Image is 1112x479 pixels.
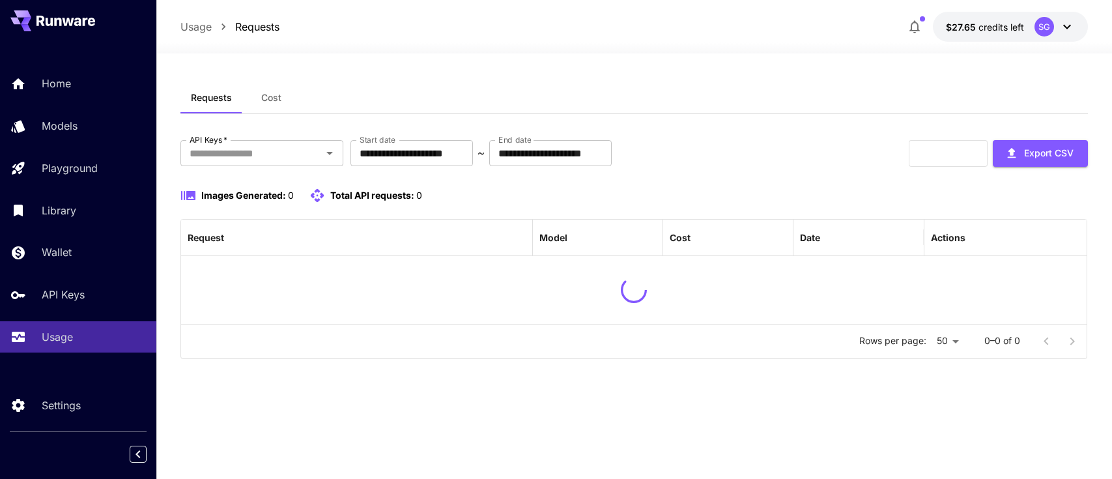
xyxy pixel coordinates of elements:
p: Home [42,76,71,91]
a: Requests [235,19,279,35]
span: Total API requests: [330,190,414,201]
label: End date [498,134,531,145]
a: Usage [180,19,212,35]
p: Models [42,118,78,134]
span: 0 [288,190,294,201]
label: Start date [360,134,395,145]
label: API Keys [190,134,227,145]
div: Date [800,232,820,243]
button: Open [321,144,339,162]
div: Request [188,232,224,243]
p: Library [42,203,76,218]
button: Export CSV [993,140,1088,167]
p: API Keys [42,287,85,302]
nav: breadcrumb [180,19,279,35]
div: Collapse sidebar [139,443,156,466]
span: 0 [416,190,422,201]
p: 0–0 of 0 [984,334,1020,347]
p: Wallet [42,244,72,260]
div: $27.6468 [946,20,1024,34]
button: $27.6468SG [933,12,1088,42]
span: Images Generated: [201,190,286,201]
span: $27.65 [946,22,978,33]
p: Settings [42,398,81,413]
div: 50 [932,332,963,351]
span: credits left [978,22,1024,33]
p: Playground [42,160,98,176]
div: Model [539,232,567,243]
p: Rows per page: [859,334,926,347]
p: Usage [42,329,73,345]
div: Cost [670,232,691,243]
p: ~ [478,145,485,161]
div: SG [1034,17,1054,36]
div: Actions [931,232,965,243]
span: Cost [261,92,281,104]
span: Requests [191,92,232,104]
button: Collapse sidebar [130,446,147,463]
